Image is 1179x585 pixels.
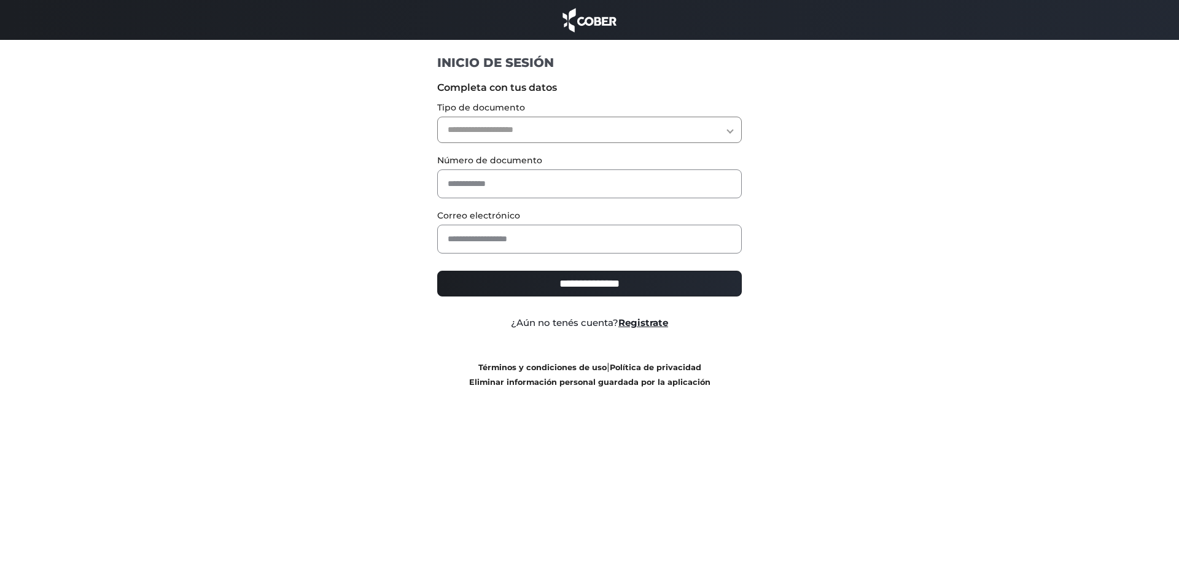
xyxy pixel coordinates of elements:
[618,317,668,328] a: Registrate
[437,209,742,222] label: Correo electrónico
[437,55,742,71] h1: INICIO DE SESIÓN
[610,363,701,372] a: Política de privacidad
[437,154,742,167] label: Número de documento
[437,101,742,114] label: Tipo de documento
[428,360,752,389] div: |
[469,378,710,387] a: Eliminar información personal guardada por la aplicación
[559,6,620,34] img: cober_marca.png
[428,316,752,330] div: ¿Aún no tenés cuenta?
[478,363,607,372] a: Términos y condiciones de uso
[437,80,742,95] label: Completa con tus datos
